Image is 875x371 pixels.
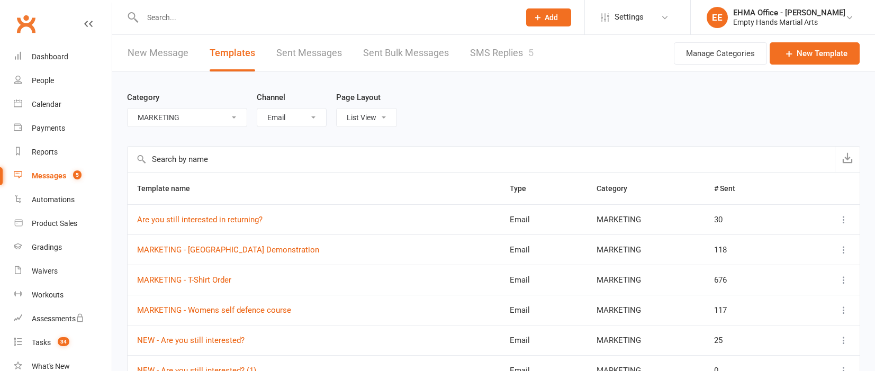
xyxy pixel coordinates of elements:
div: Calendar [32,100,61,108]
div: Product Sales [32,219,77,228]
a: Clubworx [13,11,39,37]
a: Templates [210,35,255,71]
div: EE [707,7,728,28]
div: 25 [714,336,791,345]
input: Search... [139,10,512,25]
div: Waivers [32,267,58,275]
div: 117 [714,306,791,315]
div: EHMA Office - [PERSON_NAME] [733,8,845,17]
div: Payments [32,124,65,132]
a: Product Sales [14,212,112,236]
input: Search by name [128,147,835,172]
div: 30 [714,215,791,224]
div: What's New [32,362,70,370]
a: Payments [14,116,112,140]
td: Email [500,204,588,234]
label: Category [127,91,159,104]
a: Are you still interested in returning? [137,215,263,224]
a: Reports [14,140,112,164]
div: MARKETING [597,306,695,315]
div: Messages [32,171,66,180]
span: 5 [73,170,82,179]
span: Type [510,184,538,193]
button: Type [510,182,538,195]
a: MARKETING - Womens self defence course [137,305,291,315]
div: MARKETING [597,215,695,224]
span: Category [597,184,639,193]
a: New Template [770,42,860,65]
button: # Sent [714,182,747,195]
a: Assessments [14,307,112,331]
a: Dashboard [14,45,112,69]
td: Email [500,325,588,355]
div: MARKETING [597,246,695,255]
div: MARKETING [597,276,695,285]
span: Settings [615,5,644,29]
button: Manage Categories [674,42,767,65]
div: Assessments [32,314,84,323]
a: MARKETING - T-Shirt Order [137,275,231,285]
span: # Sent [714,184,747,193]
a: Tasks 34 [14,331,112,355]
div: Tasks [32,338,51,347]
span: Add [545,13,558,22]
div: Dashboard [32,52,68,61]
div: People [32,76,54,85]
a: New Message [128,35,188,71]
span: 34 [58,337,69,346]
a: Workouts [14,283,112,307]
div: 5 [528,47,534,58]
div: 676 [714,276,791,285]
td: Email [500,265,588,295]
a: Waivers [14,259,112,283]
div: MARKETING [597,336,695,345]
a: SMS Replies5 [470,35,534,71]
div: Automations [32,195,75,204]
label: Page Layout [336,91,381,104]
td: Email [500,234,588,265]
button: Category [597,182,639,195]
a: Messages 5 [14,164,112,188]
div: Workouts [32,291,64,299]
label: Channel [257,91,285,104]
div: 118 [714,246,791,255]
a: People [14,69,112,93]
a: Automations [14,188,112,212]
button: Add [526,8,571,26]
a: Sent Bulk Messages [363,35,449,71]
div: Reports [32,148,58,156]
a: Sent Messages [276,35,342,71]
a: NEW - Are you still interested? [137,336,245,345]
a: Gradings [14,236,112,259]
a: MARKETING - [GEOGRAPHIC_DATA] Demonstration [137,245,319,255]
div: Empty Hands Martial Arts [733,17,845,27]
div: Gradings [32,243,62,251]
span: Template name [137,184,202,193]
button: Template name [137,182,202,195]
td: Email [500,295,588,325]
a: Calendar [14,93,112,116]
